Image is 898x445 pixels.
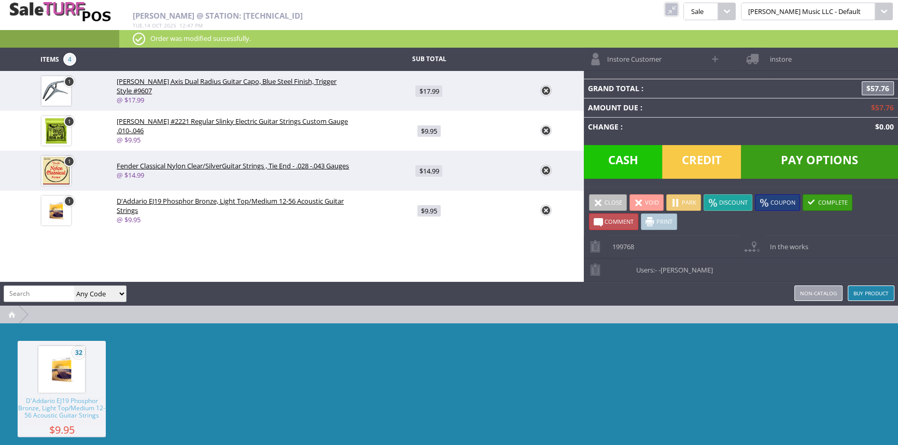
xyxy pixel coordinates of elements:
span: Items [40,53,59,64]
td: Amount Due : [584,98,771,117]
a: Non-catalog [794,285,843,301]
a: 1 [64,196,75,207]
td: Grand Total : [584,79,771,98]
span: 32 [72,346,85,359]
a: 1 [64,156,75,167]
a: @ $14.99 [117,170,144,180]
span: 12 [179,22,186,29]
span: $9.95 [417,205,441,217]
span: $57.76 [867,103,894,112]
span: [PERSON_NAME] Axis Dual Radius Guitar Capo, Blue Steel Finish, Trigger Style #9607 [117,77,336,95]
a: Buy Product [848,285,894,301]
span: $0.00 [871,122,894,132]
span: Pay Options [741,145,898,179]
a: 1 [64,116,75,127]
span: 47 [187,22,193,29]
input: Search [4,286,74,301]
h2: [PERSON_NAME] @ Station: [TECHNICAL_ID] [133,11,582,20]
span: D'Addario EJ19 Phosphor Bronze, Light Top/Medium 12-56 Acoustic Guitar Strings [18,397,106,426]
span: D'Addario EJ19 Phosphor Bronze, Light Top/Medium 12-56 Acoustic Guitar Strings [117,196,344,215]
span: Comment [605,218,634,225]
td: Sub Total [350,53,508,66]
span: Tue [133,22,143,29]
span: Oct [152,22,162,29]
span: -[PERSON_NAME] [658,265,713,275]
span: $9.95 [18,426,106,434]
span: [PERSON_NAME] #2221 Regular Slinky Electric Guitar Strings Custom Gauge .010-.046 [117,117,348,135]
span: $17.99 [415,85,442,97]
span: [PERSON_NAME] Music LLC - Default [741,3,875,20]
span: Credit [662,145,741,179]
span: 199768 [607,235,634,251]
a: Print [641,213,677,230]
a: @ $9.95 [117,215,141,224]
span: 2025 [164,22,176,29]
span: - [655,265,657,275]
span: $14.99 [415,165,442,177]
a: Complete [803,194,852,211]
span: In the works [764,235,808,251]
span: 14 [144,22,150,29]
span: Instore Customer [602,48,662,64]
a: Close [589,194,627,211]
a: 1 [64,76,75,87]
span: $57.76 [862,81,894,95]
p: Order was modified successfully. [133,33,885,44]
a: @ $17.99 [117,95,144,105]
span: 4 [63,53,76,66]
span: $9.95 [417,125,441,137]
span: Users: [631,259,713,275]
a: Coupon [755,194,800,211]
a: Park [666,194,701,211]
span: Sale [683,3,718,20]
a: @ $9.95 [117,135,141,145]
span: Cash [584,145,663,179]
span: pm [195,22,203,29]
span: Fender Classical Nylon Clear/SilverGuitar Strings , Tie End - .028 -.043 Gauges [117,161,349,170]
span: instore [764,48,791,64]
span: , : [133,22,203,29]
td: Change : [584,117,771,136]
a: Discount [704,194,752,211]
a: Void [629,194,664,211]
